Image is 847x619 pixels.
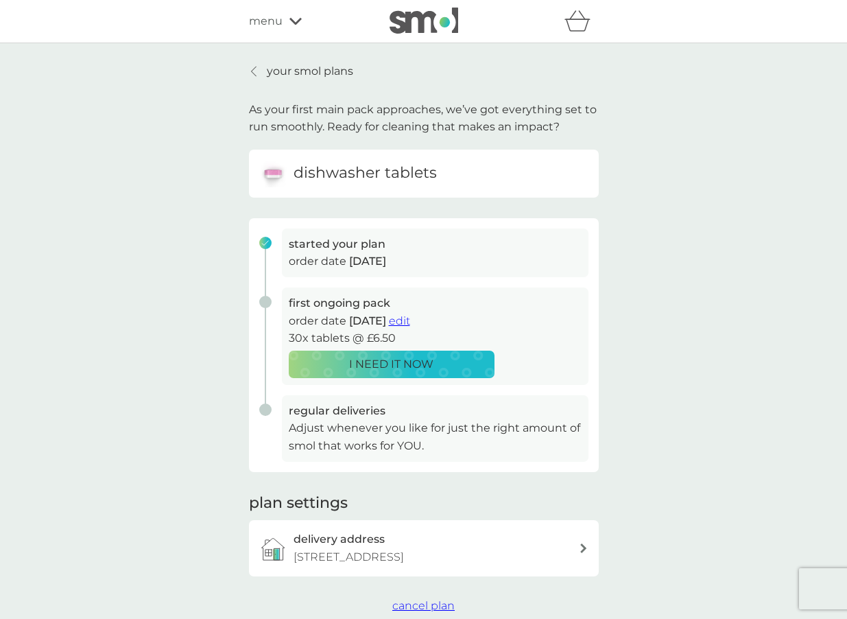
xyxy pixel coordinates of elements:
h3: started your plan [289,235,582,253]
p: order date [289,312,582,330]
span: edit [389,314,410,327]
a: your smol plans [249,62,353,80]
button: cancel plan [392,597,455,615]
h2: plan settings [249,493,348,514]
span: [DATE] [349,255,386,268]
a: delivery address[STREET_ADDRESS] [249,520,599,576]
h3: first ongoing pack [289,294,582,312]
span: menu [249,12,283,30]
p: I NEED IT NOW [349,355,433,373]
p: [STREET_ADDRESS] [294,548,404,566]
img: dishwasher tablets [259,160,287,187]
p: Adjust whenever you like for just the right amount of smol that works for YOU. [289,419,582,454]
button: edit [389,312,410,330]
p: your smol plans [267,62,353,80]
h6: dishwasher tablets [294,163,437,184]
button: I NEED IT NOW [289,351,494,378]
p: 30x tablets @ £6.50 [289,329,582,347]
span: [DATE] [349,314,386,327]
span: cancel plan [392,599,455,612]
img: smol [390,8,458,34]
p: As your first main pack approaches, we’ve got everything set to run smoothly. Ready for cleaning ... [249,101,599,136]
h3: regular deliveries [289,402,582,420]
p: order date [289,253,582,270]
h3: delivery address [294,530,385,548]
div: basket [564,8,599,35]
